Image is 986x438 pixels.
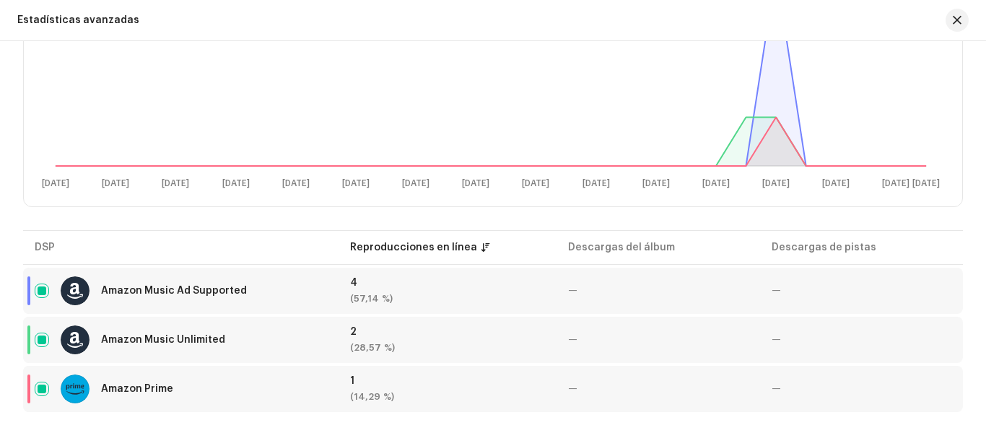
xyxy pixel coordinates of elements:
div: (57,14 %) [350,294,546,304]
div: 2 [350,327,546,337]
div: (28,57 %) [350,343,546,353]
text: [DATE] [822,179,850,188]
div: 4 [350,278,546,288]
text: [DATE] [882,179,909,188]
text: [DATE] [583,179,610,188]
div: (14,29 %) [350,392,546,402]
text: [DATE] [642,179,670,188]
div: — [568,286,748,296]
text: [DATE] [522,179,549,188]
text: [DATE] [762,179,790,188]
text: [DATE] [402,179,429,188]
text: [DATE] [282,179,310,188]
text: [DATE] [222,179,250,188]
div: — [772,384,951,394]
text: [DATE] [342,179,370,188]
div: 1 [350,376,546,386]
div: — [568,335,748,345]
div: — [772,335,951,345]
text: [DATE] [462,179,489,188]
text: [DATE] [702,179,730,188]
text: [DATE] [912,179,940,188]
div: — [772,286,951,296]
div: — [568,384,748,394]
